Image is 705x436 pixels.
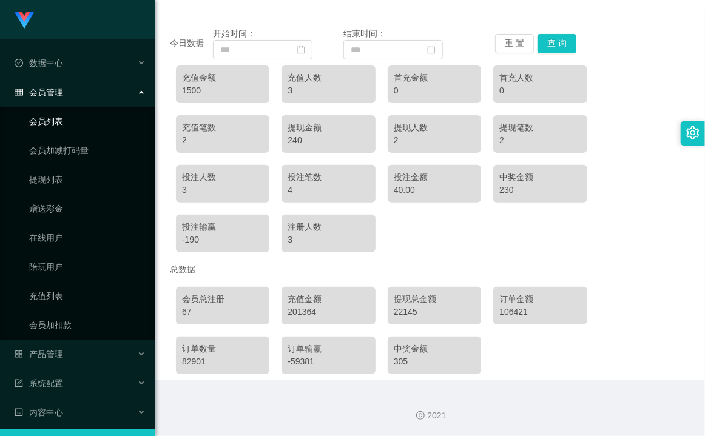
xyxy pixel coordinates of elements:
[15,87,63,97] span: 会员管理
[394,72,475,84] div: 首充金额
[499,293,581,306] div: 订单金额
[182,134,263,147] div: 2
[394,293,475,306] div: 提现总金额
[170,37,213,50] div: 今日数据
[182,343,263,355] div: 订单数量
[343,29,386,38] span: 结束时间：
[495,34,534,53] button: 重 置
[499,84,581,97] div: 0
[499,184,581,196] div: 230
[538,34,576,53] button: 查 询
[394,171,475,184] div: 投注金额
[394,121,475,134] div: 提现人数
[288,72,369,84] div: 充值人数
[394,343,475,355] div: 中奖金额
[182,121,263,134] div: 充值笔数
[288,343,369,355] div: 订单输赢
[15,88,23,96] i: 图标: table
[288,121,369,134] div: 提现金额
[29,255,146,279] a: 陪玩用户
[686,126,700,139] i: 图标: setting
[182,171,263,184] div: 投注人数
[29,313,146,337] a: 会员加扣款
[499,171,581,184] div: 中奖金额
[182,84,263,97] div: 1500
[394,134,475,147] div: 2
[182,184,263,196] div: 3
[15,378,63,388] span: 系统配置
[29,138,146,163] a: 会员加减打码量
[29,226,146,250] a: 在线用户
[394,184,475,196] div: 40.00
[165,409,695,422] div: 2021
[213,29,255,38] span: 开始时间：
[15,58,63,68] span: 数据中心
[288,355,369,368] div: -59381
[15,349,63,359] span: 产品管理
[182,306,263,318] div: 67
[288,233,369,246] div: 3
[182,355,263,368] div: 82901
[29,167,146,192] a: 提现列表
[394,355,475,368] div: 305
[416,411,425,420] i: 图标: copyright
[288,293,369,306] div: 充值金额
[499,134,581,147] div: 2
[297,45,305,54] i: 图标: calendar
[288,134,369,147] div: 240
[288,84,369,97] div: 3
[15,350,23,358] i: 图标: appstore-o
[15,408,23,417] i: 图标: profile
[394,84,475,97] div: 0
[29,109,146,133] a: 会员列表
[29,196,146,221] a: 赠送彩金
[182,221,263,233] div: 投注输赢
[182,233,263,246] div: -190
[288,171,369,184] div: 投注笔数
[427,45,436,54] i: 图标: calendar
[15,12,34,29] img: logo.9652507e.png
[288,221,369,233] div: 注册人数
[394,306,475,318] div: 22145
[15,379,23,387] i: 图标: form
[170,258,690,281] div: 总数据
[499,121,581,134] div: 提现笔数
[499,306,581,318] div: 106421
[288,306,369,318] div: 201364
[15,407,63,417] span: 内容中心
[15,59,23,67] i: 图标: check-circle-o
[29,284,146,308] a: 充值列表
[499,72,581,84] div: 首充人数
[182,293,263,306] div: 会员总注册
[288,184,369,196] div: 4
[182,72,263,84] div: 充值金额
